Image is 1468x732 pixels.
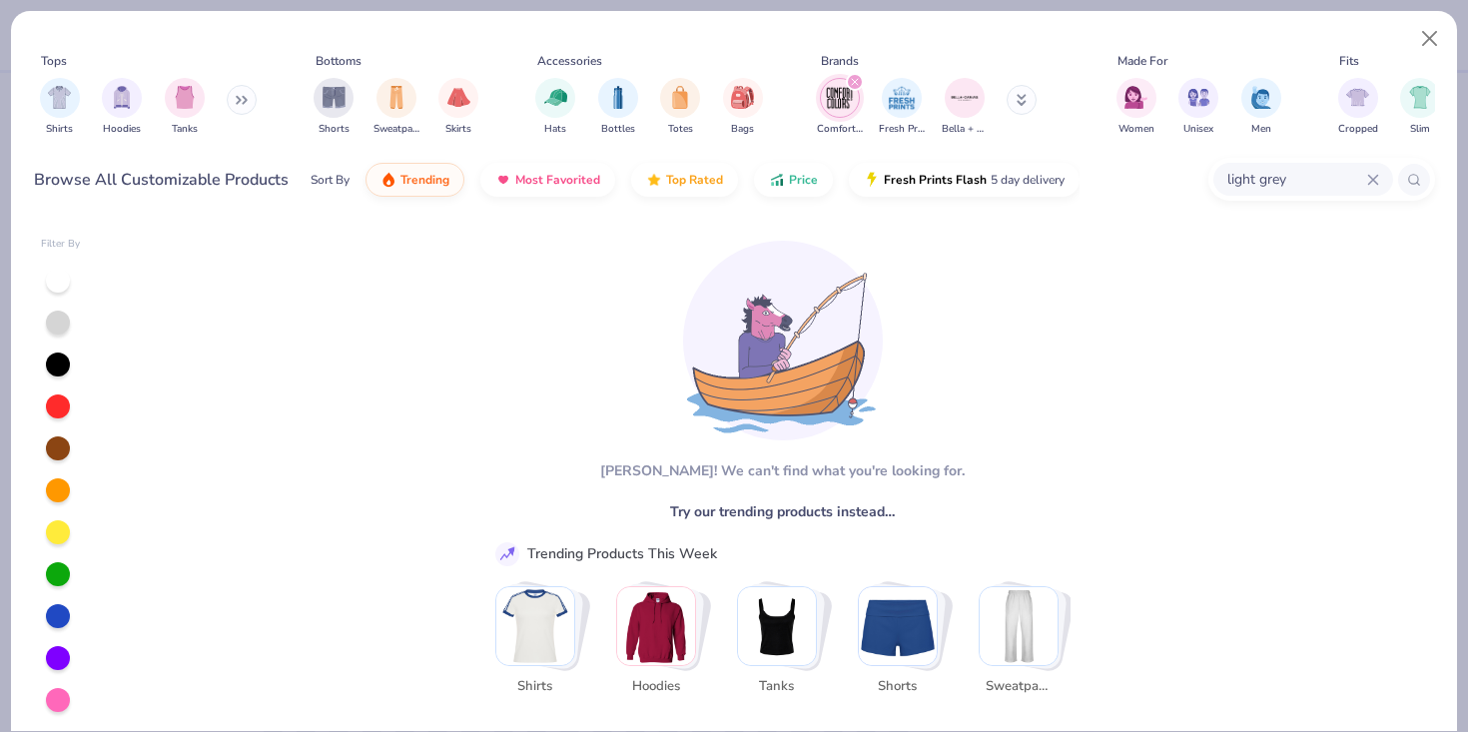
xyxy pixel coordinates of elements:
div: filter for Skirts [438,78,478,137]
span: Shorts [865,677,930,697]
button: filter button [102,78,142,137]
span: Hats [544,122,566,137]
span: Shirts [502,677,567,697]
img: Men Image [1250,86,1272,109]
span: Hoodies [103,122,141,137]
div: filter for Cropped [1338,78,1378,137]
div: Bottoms [316,52,362,70]
img: Hoodies [617,587,695,665]
button: Stack Card Button Shorts [858,586,950,705]
div: filter for Shirts [40,78,80,137]
button: filter button [598,78,638,137]
span: Comfort Colors [817,122,863,137]
button: filter button [723,78,763,137]
span: Shirts [46,122,73,137]
span: Bottles [601,122,635,137]
div: Trending Products This Week [527,543,717,564]
div: filter for Hats [535,78,575,137]
span: Bags [731,122,754,137]
span: Women [1118,122,1154,137]
img: Loading... [683,241,883,440]
span: Hoodies [623,677,688,697]
span: Trending [400,172,449,188]
img: most_fav.gif [495,172,511,188]
img: Fresh Prints Image [887,83,917,113]
img: Shirts [496,587,574,665]
span: Shorts [319,122,350,137]
img: Women Image [1124,86,1147,109]
div: filter for Unisex [1178,78,1218,137]
div: filter for Men [1241,78,1281,137]
button: filter button [373,78,419,137]
div: Fits [1339,52,1359,70]
div: Tops [41,52,67,70]
button: filter button [660,78,700,137]
button: Stack Card Button Hoodies [616,586,708,705]
div: filter for Bella + Canvas [942,78,988,137]
span: Price [789,172,818,188]
img: flash.gif [864,172,880,188]
img: Tanks [738,587,816,665]
button: filter button [1116,78,1156,137]
button: Top Rated [631,163,738,197]
button: filter button [1178,78,1218,137]
img: Comfort Colors Image [825,83,855,113]
button: filter button [1241,78,1281,137]
img: Bags Image [731,86,753,109]
div: [PERSON_NAME]! We can't find what you're looking for. [600,460,965,481]
button: Fresh Prints Flash5 day delivery [849,163,1080,197]
img: trend_line.gif [498,545,516,563]
span: Fresh Prints [879,122,925,137]
button: filter button [1400,78,1440,137]
img: Unisex Image [1187,86,1210,109]
span: Bella + Canvas [942,122,988,137]
span: Cropped [1338,122,1378,137]
div: filter for Comfort Colors [817,78,863,137]
span: Sweatpants [373,122,419,137]
div: Filter By [41,237,81,252]
input: Try "T-Shirt" [1225,168,1367,191]
div: filter for Fresh Prints [879,78,925,137]
button: filter button [942,78,988,137]
img: Slim Image [1409,86,1431,109]
div: filter for Tanks [165,78,205,137]
img: Sweatpants [980,587,1058,665]
div: filter for Slim [1400,78,1440,137]
div: filter for Shorts [314,78,354,137]
img: TopRated.gif [646,172,662,188]
span: Men [1251,122,1271,137]
div: Accessories [537,52,602,70]
img: trending.gif [380,172,396,188]
span: Fresh Prints Flash [884,172,987,188]
img: Tanks Image [174,86,196,109]
button: filter button [817,78,863,137]
img: Shorts [859,587,937,665]
img: Sweatpants Image [385,86,407,109]
div: filter for Women [1116,78,1156,137]
button: Price [754,163,833,197]
span: Sweatpants [986,677,1051,697]
button: filter button [535,78,575,137]
button: Trending [366,163,464,197]
button: Close [1411,20,1449,58]
button: filter button [438,78,478,137]
button: filter button [314,78,354,137]
div: filter for Sweatpants [373,78,419,137]
div: Made For [1117,52,1167,70]
button: filter button [879,78,925,137]
span: Totes [668,122,693,137]
span: 5 day delivery [991,169,1065,192]
button: filter button [1338,78,1378,137]
div: filter for Totes [660,78,700,137]
span: Unisex [1183,122,1213,137]
img: Bella + Canvas Image [950,83,980,113]
div: Sort By [311,171,350,189]
img: Shirts Image [48,86,71,109]
div: filter for Bags [723,78,763,137]
img: Cropped Image [1346,86,1369,109]
img: Bottles Image [607,86,629,109]
div: Browse All Customizable Products [34,168,289,192]
div: filter for Hoodies [102,78,142,137]
img: Shorts Image [323,86,346,109]
img: Skirts Image [447,86,470,109]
